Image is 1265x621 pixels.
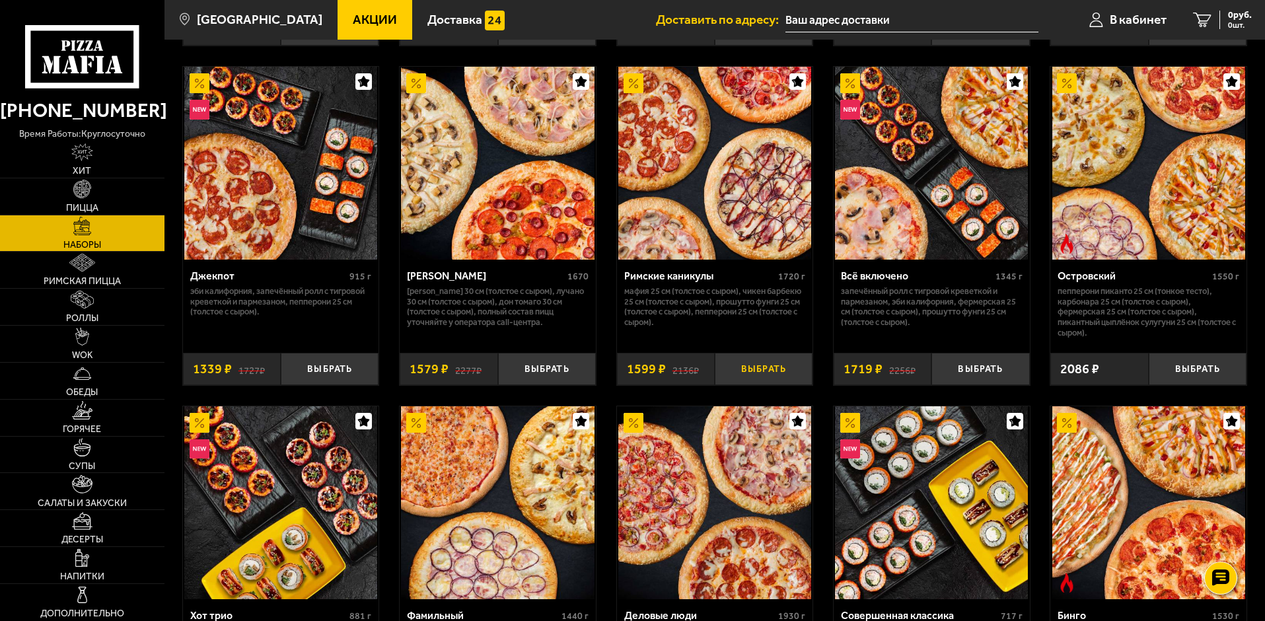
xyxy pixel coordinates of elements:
span: Супы [69,462,95,471]
img: Римские каникулы [618,67,811,260]
p: Эби Калифорния, Запечённый ролл с тигровой креветкой и пармезаном, Пепперони 25 см (толстое с сыр... [190,286,372,318]
a: АкционныйНовинкаДжекпот [183,67,379,260]
img: Акционный [190,73,209,93]
img: Акционный [406,73,426,93]
img: Острое блюдо [1057,234,1077,254]
a: АкционныйХет Трик [400,67,596,260]
s: 2277 ₽ [455,363,482,376]
p: Мафия 25 см (толстое с сыром), Чикен Барбекю 25 см (толстое с сыром), Прошутто Фунги 25 см (толст... [624,286,806,328]
span: Роллы [66,314,98,323]
p: Пепперони Пиканто 25 см (тонкое тесто), Карбонара 25 см (толстое с сыром), Фермерская 25 см (толс... [1058,286,1239,339]
img: Деловые люди [618,406,811,599]
img: 15daf4d41897b9f0e9f617042186c801.svg [485,11,505,30]
a: АкционныйНовинкаХот трио [183,406,379,599]
span: Обеды [66,388,98,397]
img: Джекпот [184,67,377,260]
s: 2136 ₽ [672,363,699,376]
img: Акционный [624,413,643,433]
img: Новинка [190,100,209,120]
s: 1727 ₽ [238,363,265,376]
div: [PERSON_NAME] [407,270,564,282]
img: Акционный [840,413,860,433]
img: Акционный [1057,73,1077,93]
img: Новинка [840,439,860,459]
span: Десерты [61,535,103,544]
div: Островский [1058,270,1209,282]
a: АкционныйФамильный [400,406,596,599]
img: Акционный [190,413,209,433]
span: WOK [72,351,92,360]
span: Дополнительно [40,609,124,618]
a: АкционныйОстрое блюдоОстровский [1050,67,1247,260]
span: 1339 ₽ [193,363,232,376]
img: Хет Трик [401,67,594,260]
div: Джекпот [190,270,347,282]
span: В кабинет [1110,13,1167,26]
img: Всё включено [835,67,1028,260]
button: Выбрать [281,353,379,385]
span: Доставка [427,13,482,26]
img: Акционный [406,413,426,433]
span: 915 г [349,271,371,282]
button: Выбрать [931,353,1029,385]
span: Римская пицца [44,277,121,286]
a: АкционныйНовинкаВсё включено [834,67,1030,260]
a: АкционныйДеловые люди [617,406,813,599]
span: Доставить по адресу: [656,13,785,26]
span: 1670 [567,271,589,282]
span: 1599 ₽ [627,363,666,376]
span: Напитки [60,572,104,581]
img: Акционный [624,73,643,93]
div: Римские каникулы [624,270,776,282]
span: Наборы [63,240,101,250]
p: [PERSON_NAME] 30 см (толстое с сыром), Лучано 30 см (толстое с сыром), Дон Томаго 30 см (толстое ... [407,286,589,328]
button: Выбрать [1149,353,1247,385]
p: Запечённый ролл с тигровой креветкой и пармезаном, Эби Калифорния, Фермерская 25 см (толстое с сы... [841,286,1023,328]
a: АкционныйОстрое блюдоБинго [1050,406,1247,599]
s: 2256 ₽ [889,363,916,376]
span: 2086 ₽ [1060,363,1099,376]
img: Акционный [1057,413,1077,433]
span: 0 шт. [1228,21,1252,29]
img: Новинка [840,100,860,120]
span: Пицца [66,203,98,213]
a: АкционныйРимские каникулы [617,67,813,260]
img: Акционный [840,73,860,93]
img: Новинка [190,439,209,459]
input: Ваш адрес доставки [785,8,1038,32]
button: Выбрать [498,353,596,385]
span: 1345 г [995,271,1023,282]
span: 1550 г [1212,271,1239,282]
span: Салаты и закуски [38,499,127,508]
span: 1720 г [778,271,805,282]
img: Совершенная классика [835,406,1028,599]
img: Бинго [1052,406,1245,599]
span: улица Маршала Захарова, 17к2 [785,8,1038,32]
span: Хит [73,166,91,176]
img: Хот трио [184,406,377,599]
a: АкционныйНовинкаСовершенная классика [834,406,1030,599]
img: Фамильный [401,406,594,599]
span: 0 руб. [1228,11,1252,20]
span: Акции [353,13,397,26]
span: 1579 ₽ [410,363,449,376]
img: Островский [1052,67,1245,260]
span: Горячее [63,425,101,434]
img: Острое блюдо [1057,573,1077,593]
div: Всё включено [841,270,992,282]
span: 1719 ₽ [844,363,883,376]
button: Выбрать [715,353,813,385]
span: [GEOGRAPHIC_DATA] [197,13,322,26]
